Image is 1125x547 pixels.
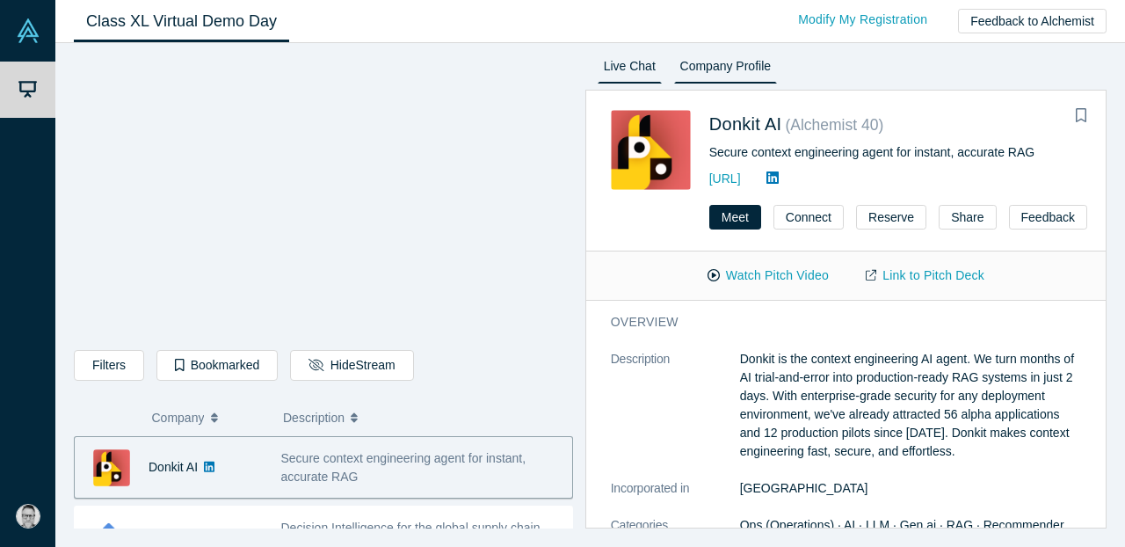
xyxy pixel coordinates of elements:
[709,143,1081,162] div: Secure context engineering agent for instant, accurate RAG
[674,55,777,84] a: Company Profile
[283,399,345,436] span: Description
[856,205,926,230] button: Reserve
[709,205,761,230] button: Meet
[709,171,741,186] a: [URL]
[689,260,847,291] button: Watch Pitch Video
[1069,104,1093,128] button: Bookmark
[152,399,265,436] button: Company
[958,9,1107,33] button: Feedback to Alchemist
[740,479,1081,498] dd: [GEOGRAPHIC_DATA]
[611,350,740,479] dt: Description
[847,260,1003,291] a: Link to Pitch Deck
[16,504,40,529] img: Patrick Westgate's Account
[1009,205,1087,230] button: Feedback
[709,114,782,134] a: Donkit AI
[149,460,198,474] a: Donkit AI
[74,350,144,381] button: Filters
[16,18,40,43] img: Alchemist Vault Logo
[283,399,561,436] button: Description
[75,57,572,337] iframe: Alchemist Class XL Demo Day: Vault
[281,521,544,535] span: Decision Intelligence for the global supply chain.
[290,350,413,381] button: HideStream
[740,350,1081,461] p: Donkit is the context engineering AI agent. We turn months of AI trial-and-error into production-...
[74,1,289,42] a: Class XL Virtual Demo Day
[281,451,526,484] span: Secure context engineering agent for instant, accurate RAG
[611,313,1056,332] h3: overview
[773,205,844,230] button: Connect
[780,4,946,35] a: Modify My Registration
[152,399,205,436] span: Company
[598,55,662,84] a: Live Chat
[156,350,278,381] button: Bookmarked
[93,449,130,486] img: Donkit AI's Logo
[939,205,996,230] button: Share
[785,116,883,134] small: ( Alchemist 40 )
[611,479,740,516] dt: Incorporated in
[611,110,691,190] img: Donkit AI's Logo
